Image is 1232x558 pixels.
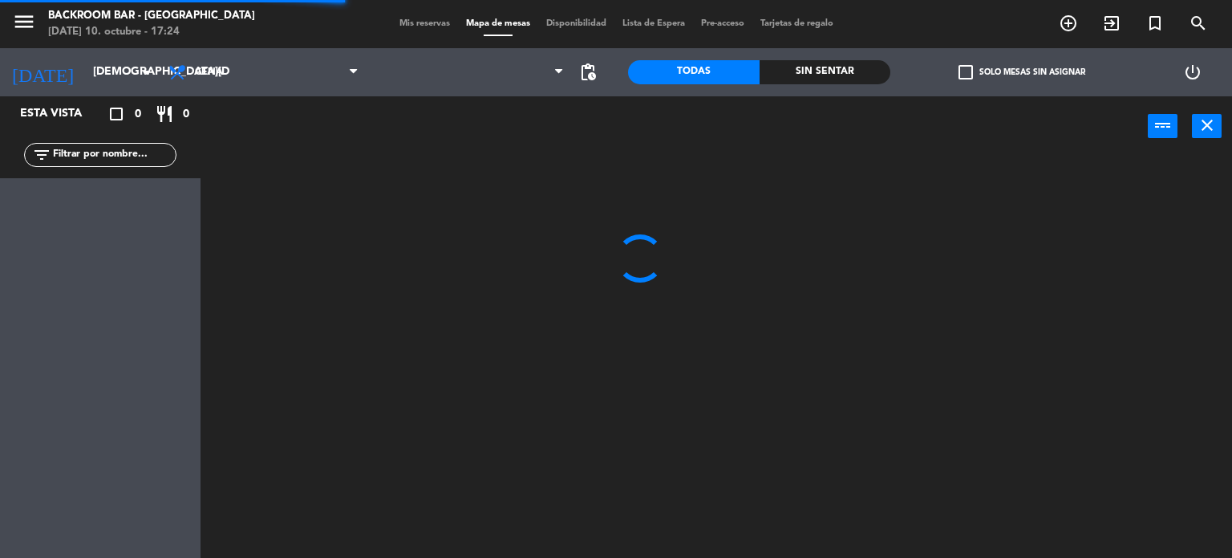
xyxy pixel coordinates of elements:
[1192,114,1222,138] button: close
[48,8,255,24] div: Backroom Bar - [GEOGRAPHIC_DATA]
[12,10,36,34] i: menu
[107,104,126,124] i: crop_square
[628,60,760,84] div: Todas
[183,105,189,124] span: 0
[1102,14,1121,33] i: exit_to_app
[51,146,176,164] input: Filtrar por nombre...
[1198,116,1217,135] i: close
[752,19,841,28] span: Tarjetas de regalo
[614,19,693,28] span: Lista de Espera
[578,63,598,82] span: pending_actions
[1059,14,1078,33] i: add_circle_outline
[1153,116,1173,135] i: power_input
[458,19,538,28] span: Mapa de mesas
[195,67,223,78] span: Cena
[12,10,36,39] button: menu
[1148,114,1177,138] button: power_input
[958,65,1085,79] label: Solo mesas sin asignar
[1145,14,1165,33] i: turned_in_not
[693,19,752,28] span: Pre-acceso
[958,65,973,79] span: check_box_outline_blank
[135,105,141,124] span: 0
[8,104,115,124] div: Esta vista
[137,63,156,82] i: arrow_drop_down
[760,60,891,84] div: Sin sentar
[32,145,51,165] i: filter_list
[1183,63,1202,82] i: power_settings_new
[538,19,614,28] span: Disponibilidad
[155,104,174,124] i: restaurant
[48,24,255,40] div: [DATE] 10. octubre - 17:24
[1189,14,1208,33] i: search
[391,19,458,28] span: Mis reservas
